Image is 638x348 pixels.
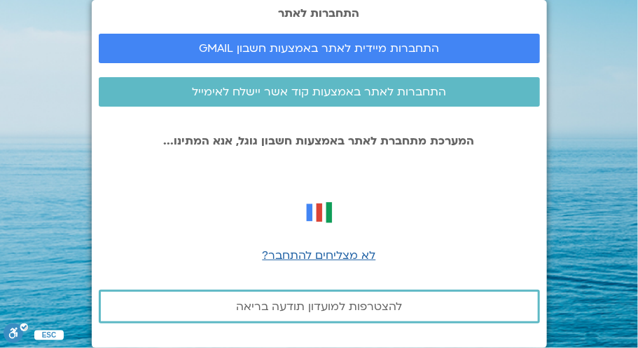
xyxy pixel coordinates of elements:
span: להצטרפות למועדון תודעה בריאה [236,300,402,313]
a: לא מצליחים להתחבר? [263,248,376,263]
a: התחברות מיידית לאתר באמצעות חשבון GMAIL [99,34,540,63]
h2: התחברות לאתר [99,7,540,20]
span: התחברות מיידית לאתר באמצעות חשבון GMAIL [199,42,439,55]
p: המערכת מתחברת לאתר באמצעות חשבון גוגל, אנא המתינו... [99,135,540,147]
a: התחברות לאתר באמצעות קוד אשר יישלח לאימייל [99,77,540,107]
a: להצטרפות למועדון תודעה בריאה [99,290,540,323]
span: התחברות לאתר באמצעות קוד אשר יישלח לאימייל [192,86,446,98]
